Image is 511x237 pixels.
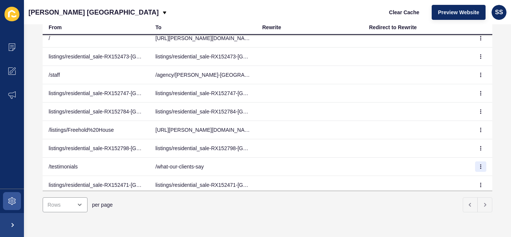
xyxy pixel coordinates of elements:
[150,48,257,66] td: listings/residential_sale-RX152473-[GEOGRAPHIC_DATA]-ec2a-2fd
[43,176,150,194] td: listings/residential_sale-RX152471-[GEOGRAPHIC_DATA]
[43,139,150,158] td: listings/residential_sale-RX152798-[GEOGRAPHIC_DATA]
[150,139,257,158] td: listings/residential_sale-RX152798-[GEOGRAPHIC_DATA]-ec2a-2fd
[43,158,150,176] td: /testimonials
[438,9,479,16] span: Preview Website
[150,29,257,48] td: [URL][PERSON_NAME][DOMAIN_NAME]
[43,197,88,212] div: open menu
[43,48,150,66] td: listings/residential_sale-RX152473-[GEOGRAPHIC_DATA]
[43,29,150,48] td: /
[495,9,503,16] span: SS
[43,103,150,121] td: listings/residential_sale-RX152784-[GEOGRAPHIC_DATA]
[156,24,162,31] div: To
[150,103,257,121] td: listings/residential_sale-RX152784-[GEOGRAPHIC_DATA]-ec2a-2fd
[28,3,159,22] p: [PERSON_NAME] [GEOGRAPHIC_DATA]
[389,9,419,16] span: Clear Cache
[432,5,486,20] button: Preview Website
[150,121,257,139] td: [URL][PERSON_NAME][DOMAIN_NAME]
[92,201,113,209] span: per page
[369,24,417,31] div: Redirect to Rewrite
[150,176,257,194] td: listings/residential_sale-RX152471-[GEOGRAPHIC_DATA]-ec2a-2fd
[43,66,150,84] td: /staff
[49,24,62,31] div: From
[150,84,257,103] td: listings/residential_sale-RX152747-[GEOGRAPHIC_DATA]-ec2a-2fd
[150,66,257,84] td: /agency/[PERSON_NAME]-[GEOGRAPHIC_DATA]
[150,158,257,176] td: /what-our-clients-say
[43,121,150,139] td: /listings/Freehold%20House
[383,5,426,20] button: Clear Cache
[262,24,281,31] div: Rewrite
[43,84,150,103] td: listings/residential_sale-RX152747-[GEOGRAPHIC_DATA]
